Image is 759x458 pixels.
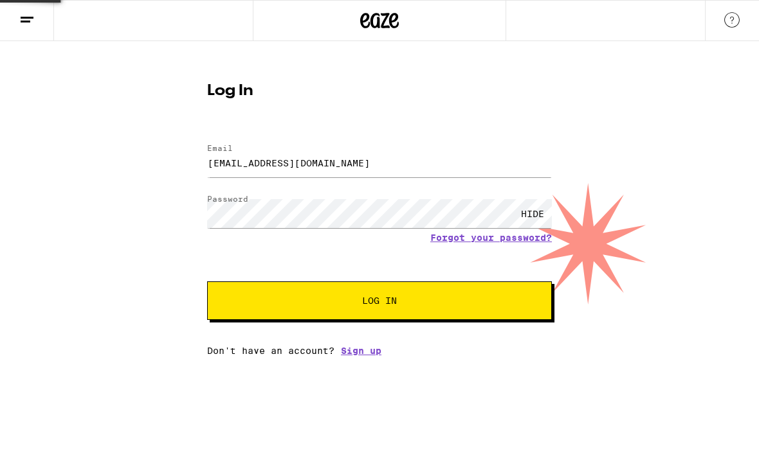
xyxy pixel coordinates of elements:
[513,199,552,228] div: HIDE
[207,195,248,203] label: Password
[362,296,397,305] span: Log In
[430,233,552,243] a: Forgot your password?
[207,148,552,177] input: Email
[341,346,381,356] a: Sign up
[207,84,552,99] h1: Log In
[207,144,233,152] label: Email
[207,281,552,320] button: Log In
[207,346,552,356] div: Don't have an account?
